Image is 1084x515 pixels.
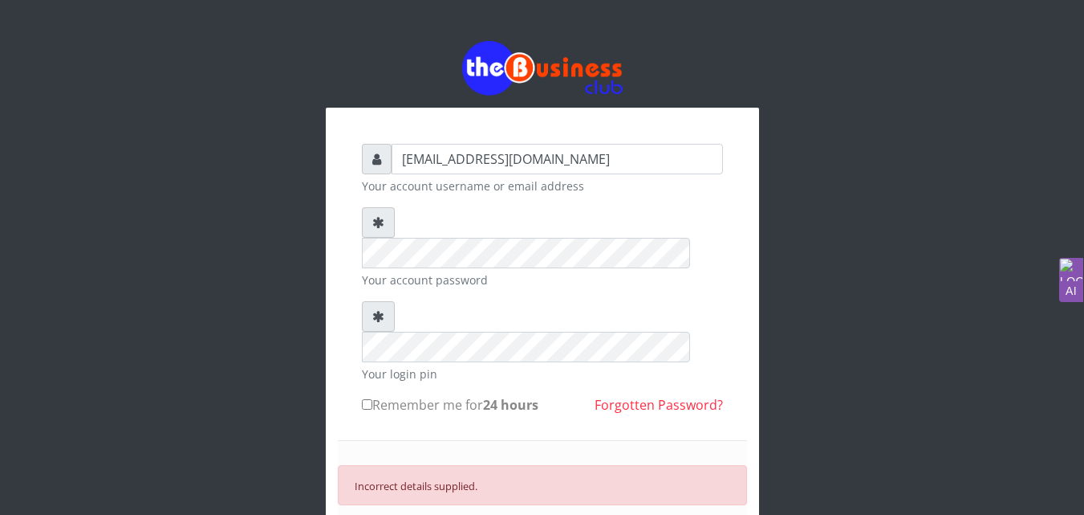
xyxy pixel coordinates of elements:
[392,144,723,174] input: Username or email address
[362,272,723,288] small: Your account password
[362,399,372,410] input: Remember me for24 hours
[362,178,723,194] small: Your account username or email address
[362,366,723,382] small: Your login pin
[355,479,477,493] small: Incorrect details supplied.
[362,395,538,415] label: Remember me for
[483,396,538,414] b: 24 hours
[595,396,723,414] a: Forgotten Password?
